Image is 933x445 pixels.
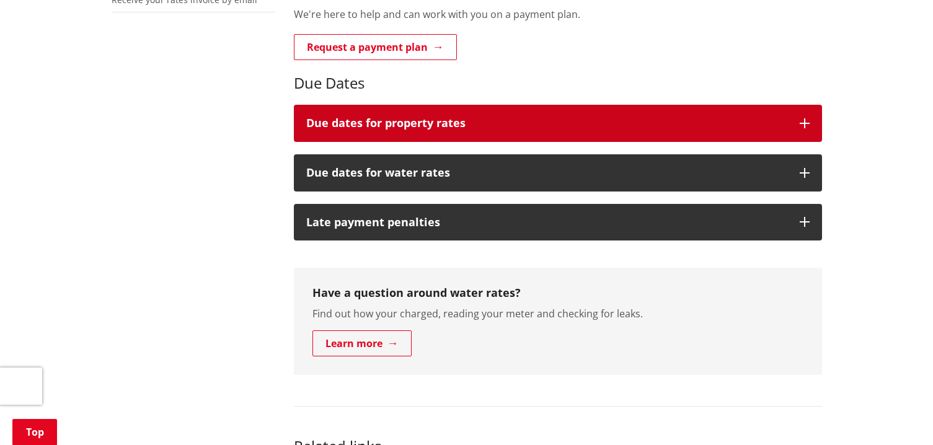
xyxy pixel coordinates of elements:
[294,7,822,22] p: We're here to help and can work with you on a payment plan.
[294,204,822,241] button: Late payment penalties
[306,117,787,130] h3: Due dates for property rates
[294,74,822,92] h3: Due Dates
[876,393,921,438] iframe: Messenger Launcher
[294,154,822,192] button: Due dates for water rates
[294,34,457,60] a: Request a payment plan
[312,330,412,356] a: Learn more
[312,306,803,321] p: Find out how your charged, reading your meter and checking for leaks.
[294,105,822,142] button: Due dates for property rates
[306,167,787,179] h3: Due dates for water rates
[306,216,787,229] h3: Late payment penalties
[12,419,57,445] a: Top
[312,286,803,300] h3: Have a question around water rates?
